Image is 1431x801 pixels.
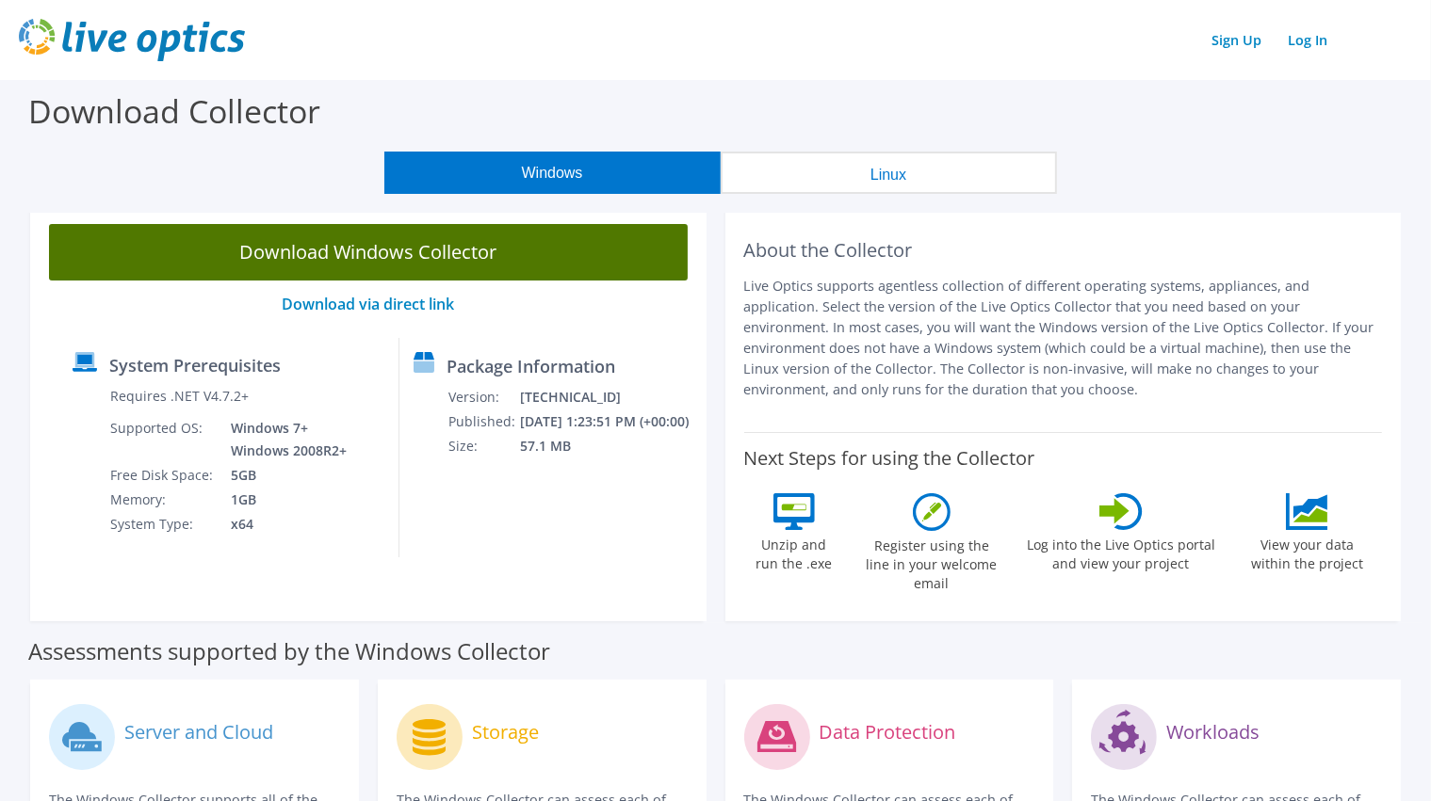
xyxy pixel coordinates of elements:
[519,434,697,458] td: 57.1 MB
[109,512,217,537] td: System Type:
[1240,530,1375,573] label: View your data within the project
[744,239,1383,262] h2: About the Collector
[109,488,217,512] td: Memory:
[744,447,1035,470] label: Next Steps for using the Collector
[1166,723,1260,742] label: Workloads
[1026,530,1216,573] label: Log into the Live Optics portal and view your project
[447,434,519,458] td: Size:
[519,409,697,434] td: [DATE] 1:23:51 PM (+00:00)
[124,723,273,742] label: Server and Cloud
[447,385,519,409] td: Version:
[109,356,281,375] label: System Prerequisites
[861,531,1002,593] label: Register using the line in your welcome email
[1202,26,1271,54] a: Sign Up
[447,357,615,376] label: Package Information
[519,385,697,409] td: [TECHNICAL_ID]
[384,152,721,194] button: Windows
[28,642,550,661] label: Assessments supported by the Windows Collector
[1278,26,1337,54] a: Log In
[217,512,350,537] td: x64
[721,152,1057,194] button: Linux
[28,89,320,133] label: Download Collector
[472,723,539,742] label: Storage
[217,416,350,463] td: Windows 7+ Windows 2008R2+
[751,530,837,573] label: Unzip and run the .exe
[744,276,1383,400] p: Live Optics supports agentless collection of different operating systems, appliances, and applica...
[447,409,519,434] td: Published:
[110,387,249,406] label: Requires .NET V4.7.2+
[19,19,245,61] img: live_optics_svg.svg
[217,488,350,512] td: 1GB
[217,463,350,488] td: 5GB
[820,723,956,742] label: Data Protection
[282,294,454,314] a: Download via direct link
[109,463,217,488] td: Free Disk Space:
[49,224,688,280] a: Download Windows Collector
[109,416,217,463] td: Supported OS:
